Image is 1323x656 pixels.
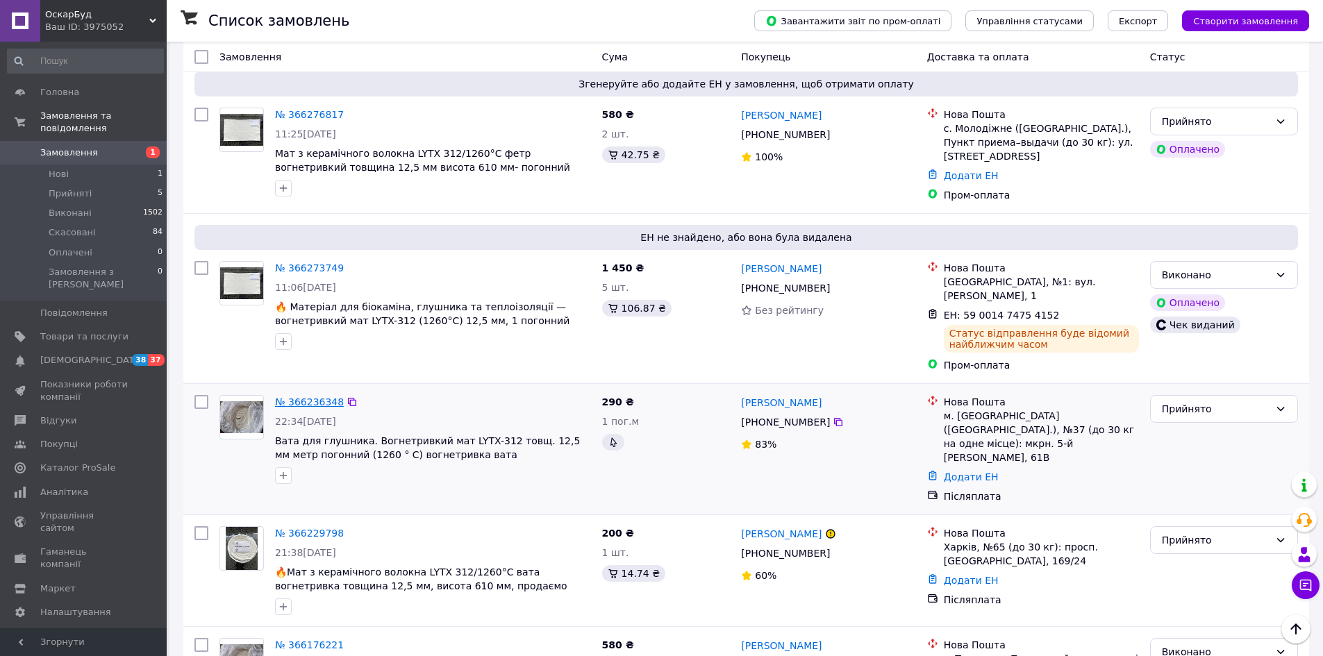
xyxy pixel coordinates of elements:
[944,275,1139,303] div: [GEOGRAPHIC_DATA], №1: вул. [PERSON_NAME], 1
[944,489,1139,503] div: Післяплата
[45,8,149,21] span: ОскарБуд
[738,544,833,563] div: [PHONE_NUMBER]
[40,546,128,571] span: Гаманець компанії
[219,395,264,439] a: Фото товару
[40,354,143,367] span: [DEMOGRAPHIC_DATA]
[275,547,336,558] span: 21:38[DATE]
[275,566,567,605] a: 🔥Мат з керамічного волокна LYTX 312/1260°С вата вогнетривка товщина 12,5 мм, висота 610 мм, прода...
[219,108,264,152] a: Фото товару
[143,207,163,219] span: 1502
[755,305,824,316] span: Без рейтингу
[602,109,634,120] span: 580 ₴
[275,148,570,187] a: Мат з керамічного волокна LYTX 312/1260°С фетр вогнетривкий товщина 12,5 мм висота 610 мм- погонн...
[738,412,833,432] div: [PHONE_NUMBER]
[1119,16,1158,26] span: Експорт
[944,121,1139,163] div: с. Молодіжне ([GEOGRAPHIC_DATA].), Пункт приема–выдачи (до 30 кг): ул. [STREET_ADDRESS]
[146,146,160,158] span: 1
[40,378,128,403] span: Показники роботи компанії
[132,354,148,366] span: 38
[944,261,1139,275] div: Нова Пошта
[49,246,92,259] span: Оплачені
[148,354,164,366] span: 37
[944,395,1139,409] div: Нова Пошта
[765,15,940,27] span: Завантажити звіт по пром-оплаті
[45,21,167,33] div: Ваш ID: 3975052
[275,639,344,650] a: № 366176221
[944,170,999,181] a: Додати ЕН
[275,528,344,539] a: № 366229798
[755,439,776,450] span: 83%
[602,639,634,650] span: 580 ₴
[1150,51,1185,62] span: Статус
[40,86,79,99] span: Головна
[602,565,665,582] div: 14.74 ₴
[7,49,164,74] input: Пошук
[1281,614,1310,644] button: Наверх
[1292,571,1320,599] button: Чат з покупцем
[40,510,128,535] span: Управління сайтом
[1168,15,1309,26] a: Створити замовлення
[1108,10,1169,31] button: Експорт
[754,10,951,31] button: Завантажити звіт по пром-оплаті
[40,330,128,343] span: Товари та послуги
[1162,114,1270,129] div: Прийнято
[944,310,1060,321] span: ЕН: 59 0014 7475 4152
[944,409,1139,464] div: м. [GEOGRAPHIC_DATA] ([GEOGRAPHIC_DATA].), №37 (до 30 кг на одне місце): мкрн. 5-й [PERSON_NAME],...
[158,266,163,291] span: 0
[275,435,580,460] a: Вата для глушника. Вогнетривкий мат LYTX-312 товщ. 12,5 мм метр погонний (1260 ° С) вогнетривка вата
[944,358,1139,372] div: Пром-оплата
[1162,401,1270,417] div: Прийнято
[1150,294,1225,311] div: Оплачено
[602,282,629,293] span: 5 шт.
[40,307,108,319] span: Повідомлення
[275,262,344,274] a: № 366273749
[220,401,263,434] img: Фото товару
[49,226,96,239] span: Скасовані
[755,570,776,581] span: 60%
[741,396,822,410] a: [PERSON_NAME]
[275,282,336,293] span: 11:06[DATE]
[944,638,1139,652] div: Нова Пошта
[40,606,111,619] span: Налаштування
[219,526,264,571] a: Фото товару
[944,526,1139,540] div: Нова Пошта
[275,416,336,427] span: 22:34[DATE]
[40,146,98,159] span: Замовлення
[1182,10,1309,31] button: Створити замовлення
[49,207,92,219] span: Виконані
[755,151,783,162] span: 100%
[49,187,92,200] span: Прийняті
[1150,141,1225,158] div: Оплачено
[275,396,344,407] a: № 366236348
[49,266,158,291] span: Замовлення з [PERSON_NAME]
[602,300,672,317] div: 106.87 ₴
[741,108,822,122] a: [PERSON_NAME]
[219,51,281,62] span: Замовлення
[741,51,790,62] span: Покупець
[741,639,822,653] a: [PERSON_NAME]
[158,168,163,180] span: 1
[200,77,1292,91] span: Згенеруйте або додайте ЕН у замовлення, щоб отримати оплату
[944,188,1139,202] div: Пром-оплата
[927,51,1029,62] span: Доставка та оплата
[158,246,163,259] span: 0
[602,396,634,407] span: 290 ₴
[944,325,1139,353] div: Статус відправлення буде відомий найближчим часом
[275,128,336,140] span: 11:25[DATE]
[40,462,115,474] span: Каталог ProSale
[40,414,76,427] span: Відгуки
[944,593,1139,607] div: Післяплата
[40,438,78,451] span: Покупці
[275,301,569,340] a: 🔥 Матеріал для біокаміна, глушника та теплоізоляції — вогнетривкий мат LYTX-312 (1260°C) 12,5 мм,...
[602,146,665,163] div: 42.75 ₴
[40,110,167,135] span: Замовлення та повідомлення
[1150,317,1240,333] div: Чек виданий
[738,278,833,298] div: [PHONE_NUMBER]
[226,527,258,570] img: Фото товару
[602,547,629,558] span: 1 шт.
[602,51,628,62] span: Cума
[741,527,822,541] a: [PERSON_NAME]
[208,12,349,29] h1: Список замовлень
